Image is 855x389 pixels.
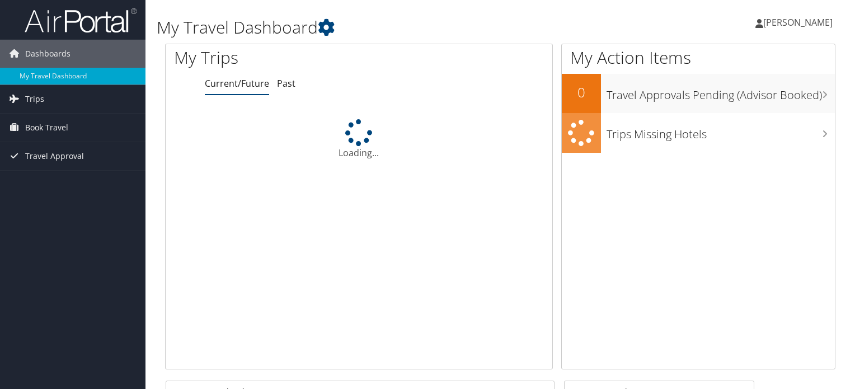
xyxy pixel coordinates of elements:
[25,85,44,113] span: Trips
[174,46,383,69] h1: My Trips
[755,6,844,39] a: [PERSON_NAME]
[157,16,615,39] h1: My Travel Dashboard
[562,74,835,113] a: 0Travel Approvals Pending (Advisor Booked)
[25,142,84,170] span: Travel Approval
[25,114,68,142] span: Book Travel
[562,113,835,153] a: Trips Missing Hotels
[277,77,295,90] a: Past
[607,121,835,142] h3: Trips Missing Hotels
[562,46,835,69] h1: My Action Items
[562,83,601,102] h2: 0
[607,82,835,103] h3: Travel Approvals Pending (Advisor Booked)
[25,40,71,68] span: Dashboards
[25,7,137,34] img: airportal-logo.png
[763,16,833,29] span: [PERSON_NAME]
[166,119,552,160] div: Loading...
[205,77,269,90] a: Current/Future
